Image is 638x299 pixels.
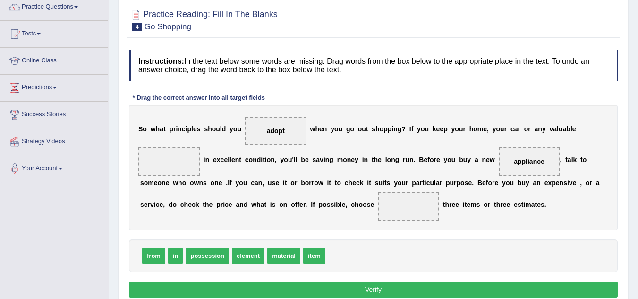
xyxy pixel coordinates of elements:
b: h [469,125,474,133]
b: o [350,125,354,133]
b: y [493,125,496,133]
b: y [467,156,471,163]
b: l [294,156,296,163]
b: e [378,156,382,163]
b: S [138,125,143,133]
b: o [143,125,147,133]
b: r [312,179,314,187]
b: n [391,156,395,163]
b: t [580,156,583,163]
b: g [395,156,400,163]
b: i [186,125,187,133]
b: e [544,179,548,187]
b: s [465,179,468,187]
b: o [421,125,425,133]
b: m [337,156,343,163]
b: e [305,156,309,163]
b: e [159,201,163,208]
b: t [163,125,166,133]
b: p [552,179,556,187]
b: a [553,125,557,133]
b: n [347,156,351,163]
b: o [343,156,347,163]
b: h [184,201,188,208]
b: o [144,179,148,187]
b: e [352,179,356,187]
b: u [237,125,241,133]
b: o [267,156,271,163]
b: i [261,156,263,163]
b: e [144,201,148,208]
b: a [255,179,258,187]
b: u [216,125,220,133]
b: e [275,179,279,187]
b: c [245,156,249,163]
b: s [375,179,379,187]
b: m [148,179,153,187]
b: i [265,156,267,163]
b: e [573,179,577,187]
b: w [173,179,178,187]
b: r [403,156,405,163]
b: o [212,125,216,133]
b: d [169,201,173,208]
b: e [193,125,197,133]
b: ? [401,125,406,133]
b: o [314,179,318,187]
b: c [182,125,186,133]
b: c [180,201,184,208]
b: o [398,179,402,187]
b: o [473,125,477,133]
b: p [187,125,192,133]
b: h [315,125,319,133]
b: o [249,156,253,163]
b: y [236,179,239,187]
b: u [450,179,454,187]
h4: In the text below some words are missing. Drag words from the box below to the appropriate place ... [129,50,618,81]
b: t [372,156,374,163]
b: o [380,125,384,133]
b: o [190,179,194,187]
b: t [369,179,371,187]
b: r [420,179,422,187]
a: Strategy Videos [0,128,108,152]
b: t [565,156,568,163]
b: l [230,156,231,163]
b: e [351,156,355,163]
b: l [296,156,298,163]
b: c [192,201,196,208]
b: o [305,179,309,187]
b: u [402,179,406,187]
b: g [346,125,350,133]
b: v [569,179,573,187]
b: i [176,125,178,133]
b: s [140,201,144,208]
b: l [557,125,559,133]
a: Success Stories [0,102,108,125]
b: r [434,156,436,163]
b: o [211,179,215,187]
b: a [596,179,600,187]
b: d [222,125,226,133]
b: i [154,201,156,208]
b: b [566,125,570,133]
b: l [385,156,387,163]
b: b [301,156,305,163]
b: , [275,156,277,163]
b: h [208,125,212,133]
b: o [233,125,238,133]
b: p [457,179,461,187]
b: w [151,125,156,133]
b: e [231,156,235,163]
b: y [331,125,334,133]
b: o [158,179,162,187]
b: o [239,179,243,187]
b: k [360,179,364,187]
span: adopt [267,127,285,135]
b: g [329,156,333,163]
b: e [436,156,440,163]
b: s [313,156,316,163]
b: c [345,179,349,187]
b: a [514,125,518,133]
b: y [394,179,398,187]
